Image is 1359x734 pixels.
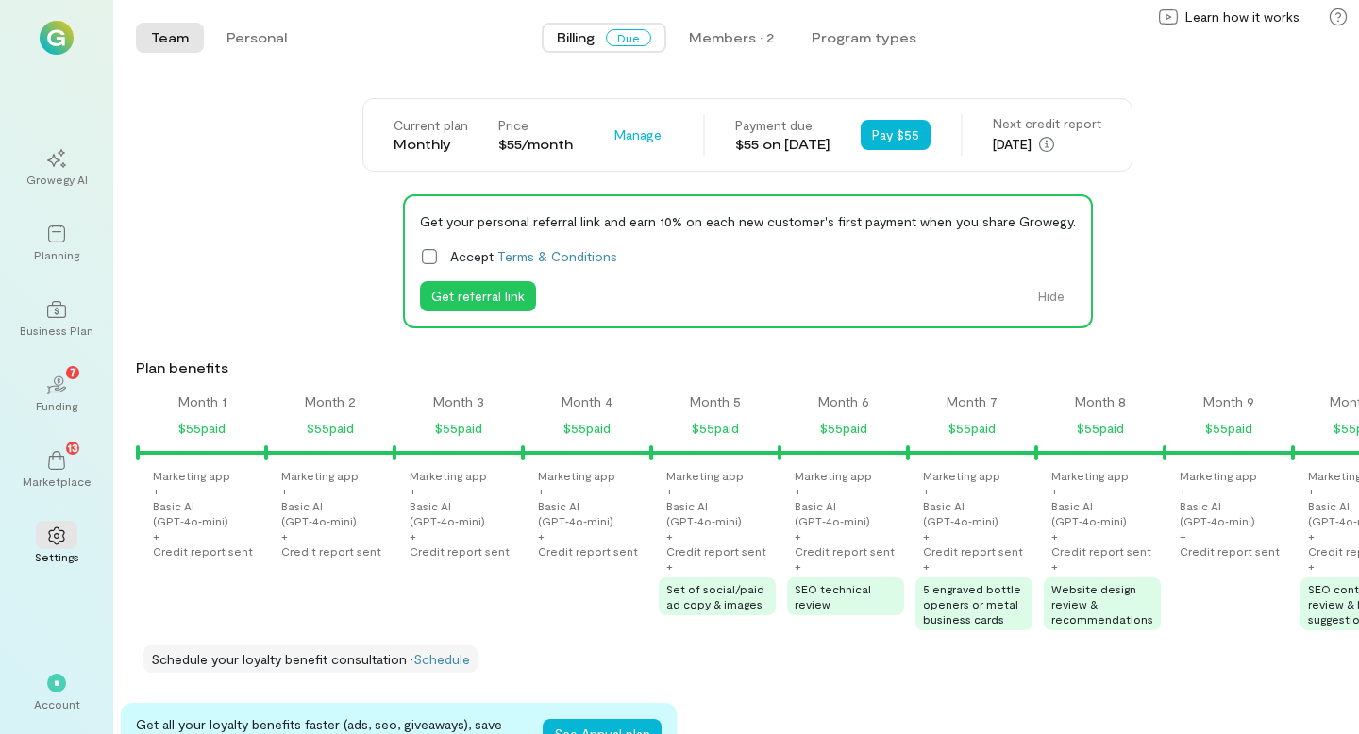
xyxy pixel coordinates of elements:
div: Month 8 [1075,392,1126,411]
div: + [1051,528,1058,543]
div: Marketing app [281,468,359,483]
button: BillingDue [542,23,666,53]
div: Basic AI (GPT‑4o‑mini) [1180,498,1289,528]
a: Schedule [413,651,470,667]
div: Month 6 [818,392,869,411]
button: Get referral link [420,281,536,311]
div: Credit report sent [410,543,510,559]
div: *Account [23,659,91,726]
div: $55/month [498,135,573,154]
span: 5 engraved bottle openers or metal business cards [923,582,1021,626]
a: Marketplace [23,436,91,504]
button: Manage [603,120,673,150]
div: $55 paid [948,417,996,440]
div: Marketing app [1180,468,1257,483]
div: Marketing app [795,468,872,483]
div: Month 4 [562,392,612,411]
div: Settings [35,549,79,564]
div: Credit report sent [281,543,381,559]
div: Next credit report [993,114,1101,133]
div: Business Plan [20,323,93,338]
div: $55 paid [1205,417,1252,440]
div: $55 paid [178,417,226,440]
div: + [1308,483,1315,498]
div: + [281,528,288,543]
div: + [1180,528,1186,543]
a: Funding [23,360,91,428]
div: + [1308,528,1315,543]
div: Marketing app [923,468,1000,483]
div: Current plan [394,116,468,135]
button: Hide [1027,281,1076,311]
div: Marketplace [23,474,92,489]
span: 13 [68,439,78,456]
div: + [666,559,673,574]
div: Price [498,116,573,135]
div: Basic AI (GPT‑4o‑mini) [153,498,262,528]
a: Planning [23,209,91,277]
div: + [281,483,288,498]
div: Funding [36,398,77,413]
div: + [410,528,416,543]
div: Basic AI (GPT‑4o‑mini) [1051,498,1161,528]
button: Program types [797,23,931,53]
div: Month 7 [947,392,998,411]
div: + [410,483,416,498]
div: Payment due [735,116,830,135]
button: Personal [211,23,302,53]
div: + [923,483,930,498]
div: Month 9 [1203,392,1254,411]
button: Pay $55 [861,120,931,150]
div: + [153,483,159,498]
div: $55 paid [563,417,611,440]
span: Learn how it works [1185,8,1300,26]
div: $55 paid [820,417,867,440]
a: Business Plan [23,285,91,353]
div: Basic AI (GPT‑4o‑mini) [281,498,391,528]
div: + [153,528,159,543]
div: + [1051,559,1058,574]
span: Schedule your loyalty benefit consultation · [151,651,413,667]
div: Credit report sent [666,543,766,559]
div: Marketing app [153,468,230,483]
div: Growegy AI [26,172,88,187]
div: Month 2 [305,392,356,411]
div: $55 on [DATE] [735,135,830,154]
div: Marketing app [410,468,487,483]
button: Team [136,23,204,53]
div: $55 paid [1077,417,1124,440]
div: + [538,483,545,498]
div: Planning [34,247,79,262]
div: + [1308,559,1315,574]
div: $55 paid [435,417,482,440]
span: SEO technical review [795,582,871,610]
div: + [1180,483,1186,498]
span: Accept [450,246,617,266]
span: 7 [70,363,76,380]
div: Credit report sent [795,543,895,559]
div: Account [34,696,80,711]
div: Credit report sent [538,543,638,559]
a: Growegy AI [23,134,91,202]
div: [DATE] [993,133,1101,156]
div: Credit report sent [923,543,1023,559]
div: Basic AI (GPT‑4o‑mini) [795,498,904,528]
div: Basic AI (GPT‑4o‑mini) [666,498,776,528]
div: + [1051,483,1058,498]
div: Marketing app [538,468,615,483]
div: Month 5 [690,392,741,411]
div: Members · 2 [689,28,774,47]
div: Month 1 [178,392,226,411]
button: Members · 2 [674,23,789,53]
div: + [538,528,545,543]
div: $55 paid [692,417,739,440]
div: + [923,528,930,543]
div: Credit report sent [1051,543,1151,559]
div: + [795,528,801,543]
a: Terms & Conditions [497,248,617,264]
span: Website design review & recommendations [1051,582,1153,626]
span: Set of social/paid ad copy & images [666,582,764,610]
div: + [923,559,930,574]
span: Due [606,29,651,46]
